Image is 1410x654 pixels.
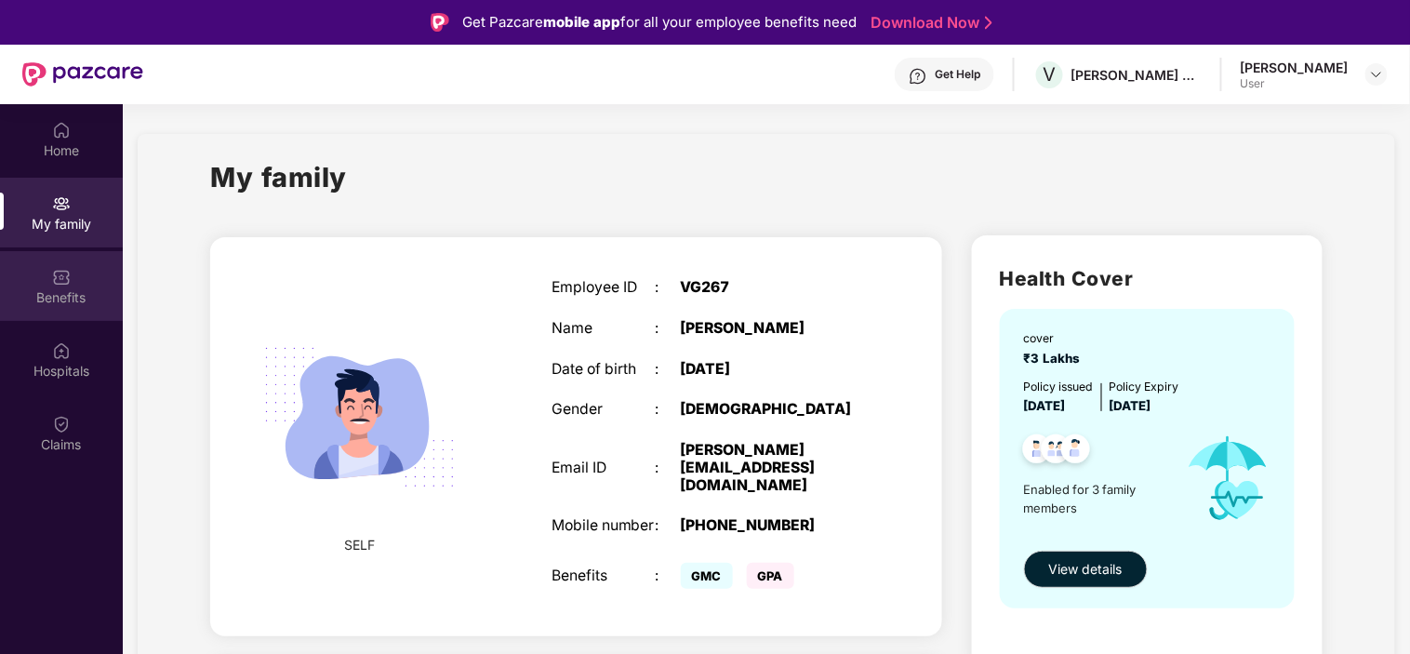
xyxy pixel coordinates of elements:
div: Email ID [552,460,655,477]
div: Gender [552,401,655,419]
div: : [655,567,681,585]
div: User [1241,76,1349,91]
span: GPA [747,563,794,589]
div: : [655,460,681,477]
span: [DATE] [1024,398,1066,413]
img: svg+xml;base64,PHN2ZyBpZD0iSG9zcGl0YWxzIiB4bWxucz0iaHR0cDovL3d3dy53My5vcmcvMjAwMC9zdmciIHdpZHRoPS... [52,341,71,360]
img: svg+xml;base64,PHN2ZyBpZD0iRHJvcGRvd24tMzJ4MzIiIHhtbG5zPSJodHRwOi8vd3d3LnczLm9yZy8yMDAwL3N2ZyIgd2... [1369,67,1384,82]
div: [PERSON_NAME] [681,320,861,338]
div: Mobile number [552,517,655,535]
h2: Health Cover [1000,263,1295,294]
div: Get Pazcare for all your employee benefits need [462,11,857,33]
div: [DEMOGRAPHIC_DATA] [681,401,861,419]
div: : [655,401,681,419]
div: : [655,279,681,297]
img: Logo [431,13,449,32]
div: Date of birth [552,361,655,379]
img: svg+xml;base64,PHN2ZyBpZD0iSGVscC0zMngzMiIgeG1sbnM9Imh0dHA6Ly93d3cudzMub3JnLzIwMDAvc3ZnIiB3aWR0aD... [909,67,927,86]
img: Stroke [985,13,992,33]
div: Benefits [552,567,655,585]
div: [PERSON_NAME][EMAIL_ADDRESS][DOMAIN_NAME] [681,442,861,494]
div: Policy Expiry [1110,378,1179,395]
span: Enabled for 3 family members [1024,480,1170,518]
span: ₹3 Lakhs [1024,351,1088,366]
div: [PERSON_NAME] ESTATES DEVELOPERS PRIVATE LIMITED [1071,66,1202,84]
button: View details [1024,551,1148,588]
div: Name [552,320,655,338]
div: [DATE] [681,361,861,379]
img: svg+xml;base64,PHN2ZyBpZD0iSG9tZSIgeG1sbnM9Imh0dHA6Ly93d3cudzMub3JnLzIwMDAvc3ZnIiB3aWR0aD0iMjAiIG... [52,121,71,140]
h1: My family [210,156,347,198]
div: [PHONE_NUMBER] [681,517,861,535]
img: svg+xml;base64,PHN2ZyB4bWxucz0iaHR0cDovL3d3dy53My5vcmcvMjAwMC9zdmciIHdpZHRoPSI0OC45NDMiIGhlaWdodD... [1053,429,1098,474]
span: View details [1049,559,1123,580]
span: SELF [344,535,375,555]
strong: mobile app [543,13,620,31]
div: : [655,517,681,535]
img: svg+xml;base64,PHN2ZyBpZD0iQmVuZWZpdHMiIHhtbG5zPSJodHRwOi8vd3d3LnczLm9yZy8yMDAwL3N2ZyIgd2lkdGg9Ij... [52,268,71,287]
img: svg+xml;base64,PHN2ZyB4bWxucz0iaHR0cDovL3d3dy53My5vcmcvMjAwMC9zdmciIHdpZHRoPSIyMjQiIGhlaWdodD0iMT... [242,300,477,535]
span: V [1044,63,1057,86]
div: Policy issued [1024,378,1094,395]
div: VG267 [681,279,861,297]
div: Get Help [935,67,980,82]
img: New Pazcare Logo [22,62,143,87]
div: cover [1024,329,1088,347]
div: Employee ID [552,279,655,297]
img: svg+xml;base64,PHN2ZyB4bWxucz0iaHR0cDovL3d3dy53My5vcmcvMjAwMC9zdmciIHdpZHRoPSI0OC45NDMiIGhlaWdodD... [1015,429,1060,474]
div: : [655,320,681,338]
div: : [655,361,681,379]
img: svg+xml;base64,PHN2ZyB4bWxucz0iaHR0cDovL3d3dy53My5vcmcvMjAwMC9zdmciIHdpZHRoPSI0OC45MTUiIGhlaWdodD... [1033,429,1079,474]
a: Download Now [871,13,987,33]
div: [PERSON_NAME] [1241,59,1349,76]
img: svg+xml;base64,PHN2ZyB3aWR0aD0iMjAiIGhlaWdodD0iMjAiIHZpZXdCb3g9IjAgMCAyMCAyMCIgZmlsbD0ibm9uZSIgeG... [52,194,71,213]
img: icon [1170,416,1286,541]
span: GMC [681,563,733,589]
span: [DATE] [1110,398,1151,413]
img: svg+xml;base64,PHN2ZyBpZD0iQ2xhaW0iIHhtbG5zPSJodHRwOi8vd3d3LnczLm9yZy8yMDAwL3N2ZyIgd2lkdGg9IjIwIi... [52,415,71,434]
